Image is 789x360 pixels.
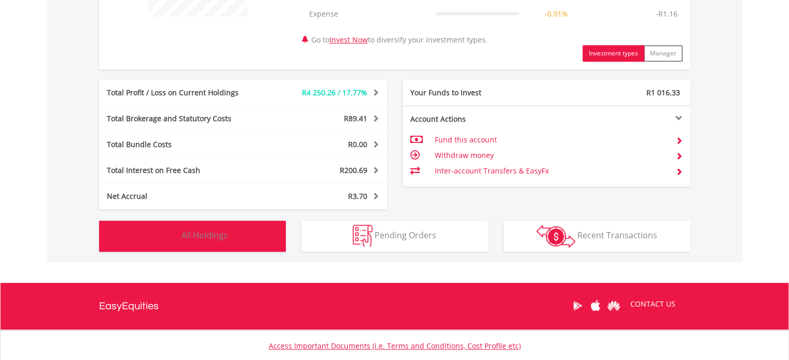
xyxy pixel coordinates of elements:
span: All Holdings [182,229,228,241]
button: Manager [644,45,683,62]
span: R89.41 [344,113,367,123]
td: Expense [304,4,430,24]
div: Total Profit / Loss on Current Holdings [99,88,267,98]
a: EasyEquities [99,283,159,329]
td: Inter-account Transfers & EasyFx [434,163,667,179]
td: -R1.16 [650,4,683,24]
button: All Holdings [99,221,286,252]
a: Access Important Documents (i.e. Terms and Conditions, Cost Profile etc) [269,341,521,351]
span: R0.00 [348,139,367,149]
div: Your Funds to Invest [403,88,547,98]
span: R4 250.26 / 17.77% [302,88,367,97]
button: Pending Orders [301,221,488,252]
span: Recent Transactions [577,229,657,241]
a: Huawei [605,290,623,322]
td: Fund this account [434,132,667,148]
img: transactions-zar-wht.png [536,225,575,248]
span: R1 016.33 [646,88,680,97]
button: Recent Transactions [504,221,690,252]
span: R200.69 [340,165,367,175]
div: Net Accrual [99,191,267,201]
span: Pending Orders [375,229,436,241]
a: Google Play [569,290,587,322]
a: Apple [587,290,605,322]
img: pending_instructions-wht.png [353,225,372,247]
button: Investment types [583,45,644,62]
div: Account Actions [403,114,547,124]
td: -0.01% [524,4,588,24]
a: CONTACT US [623,290,683,319]
div: Total Brokerage and Statutory Costs [99,113,267,124]
span: R3.70 [348,191,367,201]
img: holdings-wht.png [157,225,179,247]
a: Invest Now [329,35,368,45]
div: Total Bundle Costs [99,139,267,150]
td: Withdraw money [434,148,667,163]
div: Total Interest on Free Cash [99,165,267,176]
